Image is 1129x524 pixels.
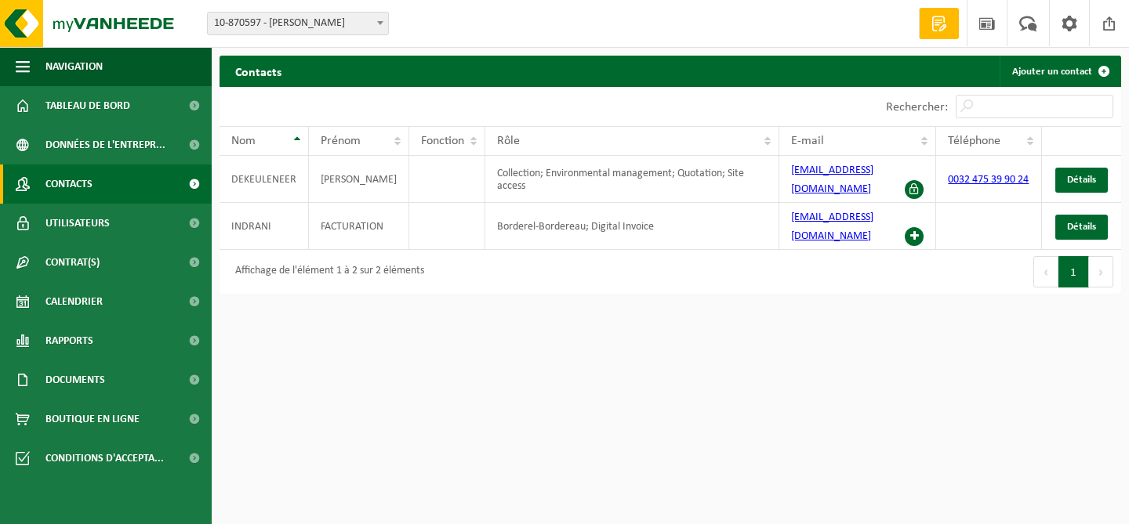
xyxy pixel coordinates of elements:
span: Rapports [45,321,93,360]
span: Nom [231,135,256,147]
div: Affichage de l'élément 1 à 2 sur 2 éléments [227,258,424,286]
h2: Contacts [220,56,297,86]
span: Boutique en ligne [45,399,140,439]
a: Détails [1055,215,1108,240]
span: 10-870597 - INDRANI - LOUPOIGNE [207,12,389,35]
a: [EMAIL_ADDRESS][DOMAIN_NAME] [791,211,873,242]
span: Navigation [45,47,103,86]
td: Collection; Environmental management; Quotation; Site access [485,156,779,203]
td: DEKEULENEER [220,156,309,203]
td: INDRANI [220,203,309,250]
span: Contrat(s) [45,243,100,282]
td: Borderel-Bordereau; Digital Invoice [485,203,779,250]
span: Détails [1067,175,1096,185]
a: [EMAIL_ADDRESS][DOMAIN_NAME] [791,164,873,195]
span: Prénom [321,135,361,147]
span: Conditions d'accepta... [45,439,164,478]
span: Rôle [497,135,520,147]
span: Documents [45,360,105,399]
span: 10-870597 - INDRANI - LOUPOIGNE [208,13,388,34]
span: Utilisateurs [45,204,110,243]
td: FACTURATION [309,203,409,250]
span: Fonction [421,135,464,147]
button: 1 [1058,256,1089,287]
a: 0032 475 39 90 24 [948,174,1029,186]
button: Next [1089,256,1113,287]
a: Ajouter un contact [1000,56,1120,87]
label: Rechercher: [886,101,948,114]
span: E-mail [791,135,824,147]
td: [PERSON_NAME] [309,156,409,203]
span: Calendrier [45,282,103,321]
span: Contacts [45,164,93,204]
button: Previous [1033,256,1058,287]
span: Téléphone [948,135,1000,147]
span: Détails [1067,222,1096,232]
span: Tableau de bord [45,86,130,125]
a: Détails [1055,168,1108,193]
span: Données de l'entrepr... [45,125,165,164]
